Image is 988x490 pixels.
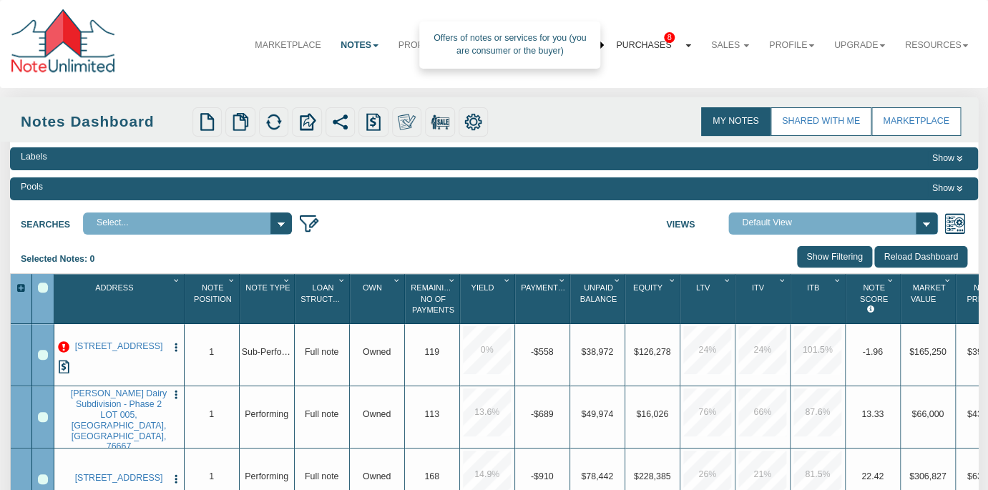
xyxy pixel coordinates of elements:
div: Sort None [738,279,790,318]
div: Yield Sort None [462,279,514,318]
img: refresh.png [265,113,283,132]
div: Column Menu [281,274,293,286]
a: Murphy's Dairy Subdivision - Phase 2 LOT 005, MEXIA, TX, 76667 [71,388,167,452]
span: Own [363,283,382,292]
div: Row 3, Row Selection Checkbox [38,474,48,484]
div: Selected Notes: 0 [21,246,105,273]
span: -1.96 [862,347,882,357]
div: Sort None [242,279,294,318]
div: Remaining No Of Payments Sort None [407,279,459,318]
button: Show [927,181,968,197]
img: edit_filter_icon.png [298,212,320,234]
div: Select All [38,283,48,293]
div: Sort None [407,279,459,318]
div: 24.0 [738,326,786,374]
img: copy.png [231,113,250,132]
div: Row 2, Row Selection Checkbox [38,412,48,422]
img: cell-menu.png [170,389,181,400]
div: Row 1, Row Selection Checkbox [38,350,48,360]
div: Address Sort None [57,279,184,318]
div: Sort None [517,279,569,318]
span: -$689 [531,409,554,419]
span: Performing [245,409,288,419]
div: 101.5 [793,326,841,374]
span: $126,278 [634,347,671,357]
button: Press to open the note menu [170,473,181,486]
span: $306,827 [909,471,947,481]
div: Column Menu [777,274,789,286]
span: Payment(P&I) [521,283,576,292]
span: 1 [209,471,214,481]
div: Equity Sort None [627,279,680,318]
span: Full note [305,471,339,481]
div: Loan Structure Sort None [297,279,349,318]
div: 66.0 [738,388,786,436]
span: Itv [752,283,764,292]
span: Owned [363,347,391,357]
span: 1 [209,409,214,419]
div: Payment(P&I) Sort None [517,279,569,318]
label: Searches [21,212,83,231]
div: Sort None [352,279,404,318]
div: Sort None [57,279,184,318]
input: Reload Dashboard [874,246,967,268]
img: export.svg [298,113,316,132]
a: Purchases8 [606,28,701,62]
div: Column Menu [446,274,459,286]
img: views.png [944,212,965,234]
input: Show Filtering [797,246,872,268]
div: Column Menu [885,274,899,286]
div: Note Type Sort None [242,279,294,318]
img: for_sale.png [431,113,449,132]
div: Sort None [297,279,349,318]
a: 706 E 23RD ST, BRYAN, TX, 77803 [71,341,167,352]
button: Show [927,151,968,167]
span: Address [95,283,133,292]
div: Column Menu [391,274,403,286]
span: Itb [807,283,819,292]
span: $228,385 [634,471,671,481]
div: Own Sort None [352,279,404,318]
a: 354 COUNTY ROAD 319, ROSEBUD, TX, 76570 [71,473,167,484]
div: Sort None [572,279,625,318]
div: Column Menu [336,274,348,286]
span: Owned [363,471,391,481]
span: $78,442 [581,471,613,481]
div: Column Menu [722,274,734,286]
span: -$910 [531,471,554,481]
span: Performing [245,471,288,481]
span: Note Type [245,283,290,292]
span: 168 [424,471,439,481]
span: $66,000 [911,409,944,419]
span: Unpaid Balance [580,283,617,303]
div: 24.0 [683,326,731,374]
span: 113 [424,409,439,419]
span: Owned [363,409,391,419]
img: history.png [364,113,383,132]
span: 8 [664,32,674,43]
span: Market Value [911,283,946,303]
a: Notes [331,28,388,62]
div: Sort None [462,279,514,318]
span: 22.42 [861,471,884,481]
div: Sort None [627,279,680,318]
span: Yield [471,283,494,292]
button: Press to open the note menu [170,388,181,401]
span: $49,974 [581,409,613,419]
div: Labels [21,151,47,164]
div: Itb Sort None [793,279,845,318]
div: 76.0 [683,388,731,436]
span: 119 [424,347,439,357]
img: cell-menu.png [170,474,181,484]
img: cell-menu.png [170,342,181,353]
div: Sort None [683,279,735,318]
span: 13.33 [861,409,884,419]
span: Equity [633,283,662,292]
span: $16,026 [636,409,668,419]
a: Resources [895,28,978,62]
button: Press to open the note menu [170,341,181,354]
div: Column Menu [942,274,954,286]
div: 13.6 [463,388,511,436]
div: Sort None [187,279,239,318]
span: Full note [305,347,339,357]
